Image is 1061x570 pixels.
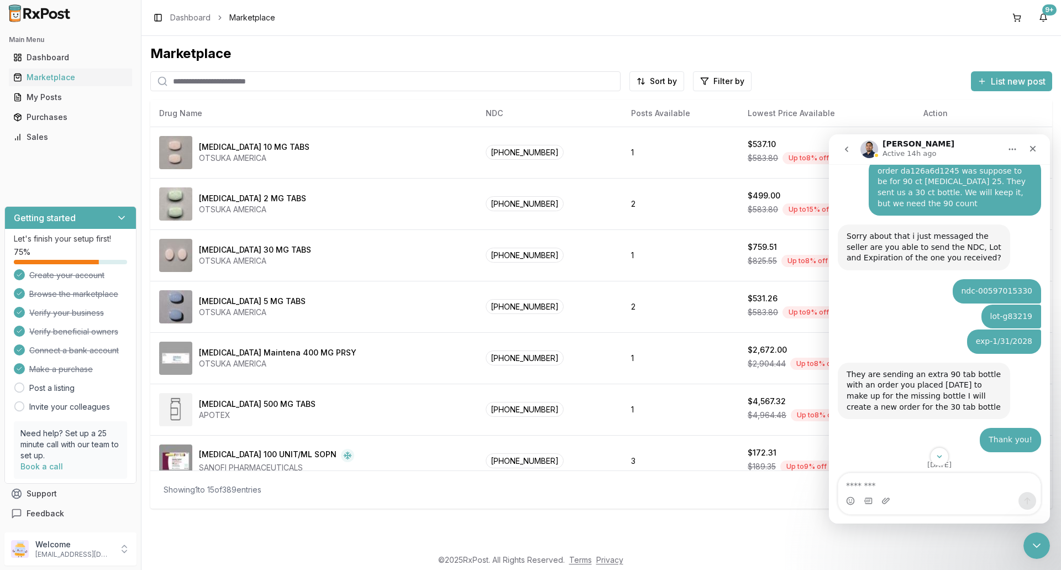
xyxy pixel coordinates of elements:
[9,35,132,44] h2: Main Menu
[20,428,120,461] p: Need help? Set up a 25 minute call with our team to set up.
[14,247,30,258] span: 75 %
[486,196,564,211] span: [PHONE_NUMBER]
[159,136,192,169] img: Abilify 10 MG TABS
[622,384,739,435] td: 1
[748,190,780,201] div: $499.00
[20,462,63,471] a: Book a call
[159,445,192,478] img: Admelog SoloStar 100 UNIT/ML SOPN
[693,71,752,91] button: Filter by
[650,76,677,87] span: Sort by
[27,508,64,519] span: Feedback
[748,204,778,215] span: $583.80
[14,233,127,244] p: Let's finish your setup first!
[971,77,1052,88] a: List new post
[199,204,306,215] div: OTSUKA AMERICA
[29,326,118,337] span: Verify beneficial owners
[748,255,777,266] span: $825.55
[199,410,316,421] div: APOTEX
[29,345,119,356] span: Connect a bank account
[486,299,564,314] span: [PHONE_NUMBER]
[29,383,75,394] a: Post a listing
[486,453,564,468] span: [PHONE_NUMBER]
[622,281,739,332] td: 2
[748,293,778,304] div: $531.26
[1034,9,1052,27] button: 9+
[9,67,132,87] a: Marketplace
[29,289,118,300] span: Browse the marketplace
[477,100,622,127] th: NDC
[790,358,843,370] div: Up to 8 % off
[748,307,778,318] span: $583.80
[780,461,833,473] div: Up to 9 % off
[170,12,211,23] a: Dashboard
[1042,4,1057,15] div: 9+
[199,153,309,164] div: OTSUKA AMERICA
[199,347,356,358] div: [MEDICAL_DATA] Maintena 400 MG PRSY
[199,255,311,266] div: OTSUKA AMERICA
[971,71,1052,91] button: List new post
[164,484,261,495] div: Showing 1 to 15 of 389 entries
[739,100,915,127] th: Lowest Price Available
[11,540,29,558] img: User avatar
[29,364,93,375] span: Make a purchase
[159,187,192,221] img: Abilify 2 MG TABS
[829,134,1050,524] iframe: Intercom live chat
[13,72,128,83] div: Marketplace
[782,306,835,318] div: Up to 9 % off
[159,239,192,272] img: Abilify 30 MG TABS
[29,307,104,318] span: Verify your business
[748,139,776,150] div: $537.10
[35,539,112,550] p: Welcome
[9,107,132,127] a: Purchases
[622,178,739,229] td: 2
[4,108,136,126] button: Purchases
[29,401,110,412] a: Invite your colleagues
[170,12,275,23] nav: breadcrumb
[199,307,306,318] div: OTSUKA AMERICA
[1023,532,1050,559] iframe: Intercom live chat
[748,358,786,369] span: $2,904.44
[748,447,776,458] div: $172.31
[4,88,136,106] button: My Posts
[622,435,739,487] td: 3
[569,555,592,564] a: Terms
[13,112,128,123] div: Purchases
[4,128,136,146] button: Sales
[9,127,132,147] a: Sales
[4,4,75,22] img: RxPost Logo
[159,342,192,375] img: Abilify Maintena 400 MG PRSY
[486,402,564,417] span: [PHONE_NUMBER]
[782,203,838,216] div: Up to 15 % off
[748,461,776,472] span: $189.35
[4,504,136,524] button: Feedback
[622,332,739,384] td: 1
[199,462,354,473] div: SANOFI PHARMACEUTICALS
[748,153,778,164] span: $583.80
[14,211,76,224] h3: Getting started
[229,12,275,23] span: Marketplace
[29,270,104,281] span: Create your account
